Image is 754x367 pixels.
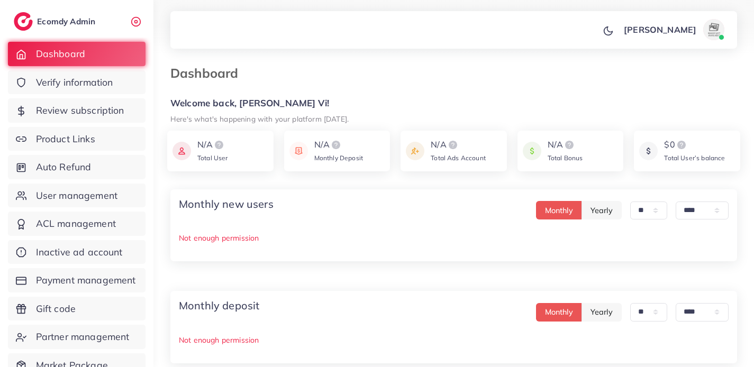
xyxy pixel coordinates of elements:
[406,139,424,163] img: icon payment
[536,201,582,219] button: Monthly
[8,183,146,208] a: User management
[563,139,576,151] img: logo
[213,139,225,151] img: logo
[179,232,729,244] p: Not enough permission
[172,139,191,163] img: icon payment
[8,268,146,292] a: Payment management
[618,19,729,40] a: [PERSON_NAME]avatar
[8,70,146,95] a: Verify information
[675,139,688,151] img: logo
[36,160,92,174] span: Auto Refund
[548,139,583,151] div: N/A
[36,273,136,287] span: Payment management
[703,19,724,40] img: avatar
[8,42,146,66] a: Dashboard
[431,154,486,162] span: Total Ads Account
[36,76,113,89] span: Verify information
[36,217,116,231] span: ACL management
[179,334,729,346] p: Not enough permission
[36,302,76,316] span: Gift code
[179,198,274,210] h4: Monthly new users
[289,139,308,163] img: icon payment
[314,139,363,151] div: N/A
[8,325,146,349] a: Partner management
[36,245,123,259] span: Inactive ad account
[314,154,363,162] span: Monthly Deposit
[664,154,725,162] span: Total User’s balance
[8,240,146,264] a: Inactive ad account
[447,139,459,151] img: logo
[170,98,737,109] h5: Welcome back, [PERSON_NAME] Vi!
[36,104,124,117] span: Review subscription
[14,12,98,31] a: logoEcomdy Admin
[548,154,583,162] span: Total Bonus
[582,303,622,322] button: Yearly
[523,139,541,163] img: icon payment
[431,139,486,151] div: N/A
[37,16,98,26] h2: Ecomdy Admin
[624,23,696,36] p: [PERSON_NAME]
[536,303,582,322] button: Monthly
[8,155,146,179] a: Auto Refund
[14,12,33,31] img: logo
[36,330,130,344] span: Partner management
[664,139,725,151] div: $0
[36,132,95,146] span: Product Links
[179,299,259,312] h4: Monthly deposit
[639,139,658,163] img: icon payment
[36,189,117,203] span: User management
[197,154,228,162] span: Total User
[197,139,228,151] div: N/A
[170,66,247,81] h3: Dashboard
[8,127,146,151] a: Product Links
[8,297,146,321] a: Gift code
[170,114,349,123] small: Here's what's happening with your platform [DATE].
[8,212,146,236] a: ACL management
[330,139,342,151] img: logo
[8,98,146,123] a: Review subscription
[36,47,85,61] span: Dashboard
[582,201,622,219] button: Yearly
